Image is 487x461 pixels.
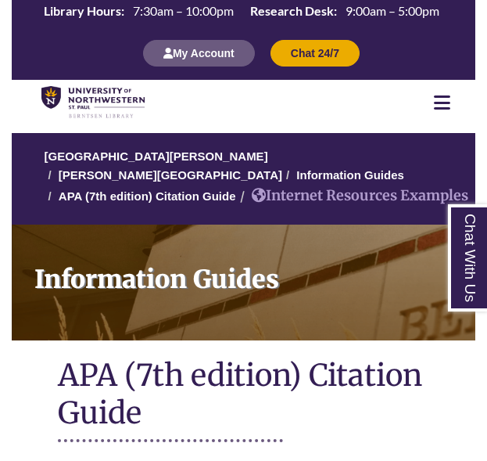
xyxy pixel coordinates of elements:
h1: Information Guides [24,225,475,320]
a: My Account [143,46,255,59]
table: Hours Today [38,2,446,22]
th: Research Desk: [244,2,339,20]
a: APA (7th edition) Citation Guide [59,189,236,203]
h1: APA (7th edition) Citation Guide [58,356,428,435]
span: 9:00am – 5:00pm [346,3,439,18]
a: Information Guides [12,225,475,340]
span: 7:30am – 10:00pm [133,3,234,18]
button: Chat 24/7 [270,40,360,67]
a: Hours Today [38,2,446,23]
a: Information Guides [296,168,404,182]
a: Chat 24/7 [270,46,360,59]
th: Library Hours: [38,2,127,20]
img: UNWSP Library Logo [41,86,145,119]
a: [GEOGRAPHIC_DATA][PERSON_NAME] [45,149,268,163]
li: Internet Resources Examples [236,185,468,207]
button: My Account [143,40,255,67]
a: [PERSON_NAME][GEOGRAPHIC_DATA] [59,168,282,182]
